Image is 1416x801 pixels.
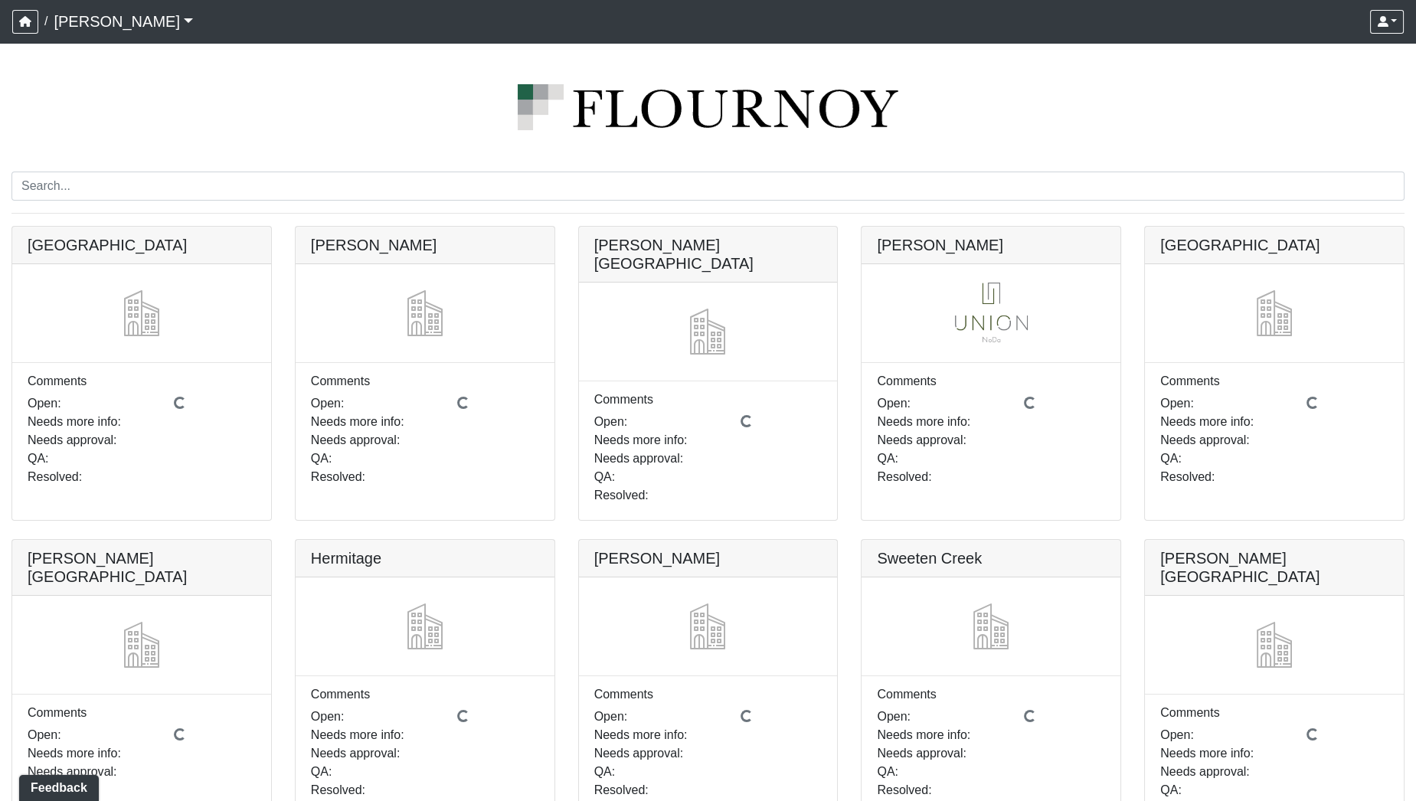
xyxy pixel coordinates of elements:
iframe: Ybug feedback widget [11,770,102,801]
span: / [38,6,54,37]
img: logo [11,84,1405,130]
input: Search [11,172,1405,201]
a: [PERSON_NAME] [54,6,193,37]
